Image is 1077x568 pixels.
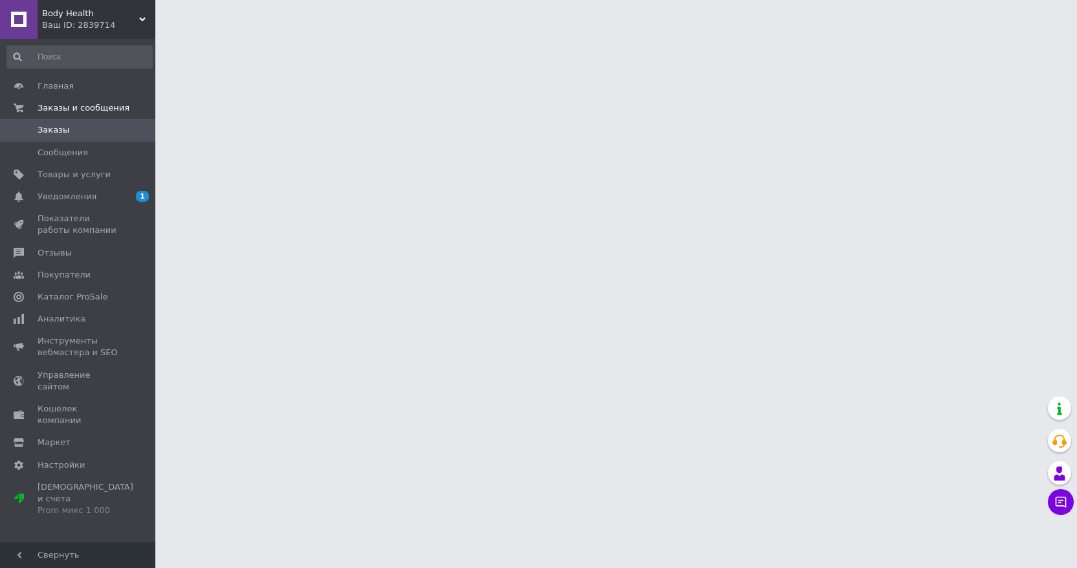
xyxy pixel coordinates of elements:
button: Чат с покупателем [1048,489,1074,515]
span: Кошелек компании [38,403,120,426]
span: Покупатели [38,269,91,281]
span: [DEMOGRAPHIC_DATA] и счета [38,481,133,517]
span: 1 [136,191,149,202]
span: Body Health [42,8,139,19]
span: Показатели работы компании [38,213,120,236]
span: Сообщения [38,147,88,158]
span: Главная [38,80,74,92]
span: Заказы и сообщения [38,102,129,114]
span: Инструменты вебмастера и SEO [38,335,120,358]
span: Настройки [38,459,85,471]
span: Маркет [38,437,71,448]
span: Аналитика [38,313,85,325]
span: Отзывы [38,247,72,259]
span: Заказы [38,124,69,136]
span: Каталог ProSale [38,291,107,303]
div: Ваш ID: 2839714 [42,19,155,31]
span: Уведомления [38,191,96,202]
span: Управление сайтом [38,369,120,393]
input: Поиск [6,45,153,69]
div: Prom микс 1 000 [38,505,133,516]
span: Товары и услуги [38,169,111,180]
